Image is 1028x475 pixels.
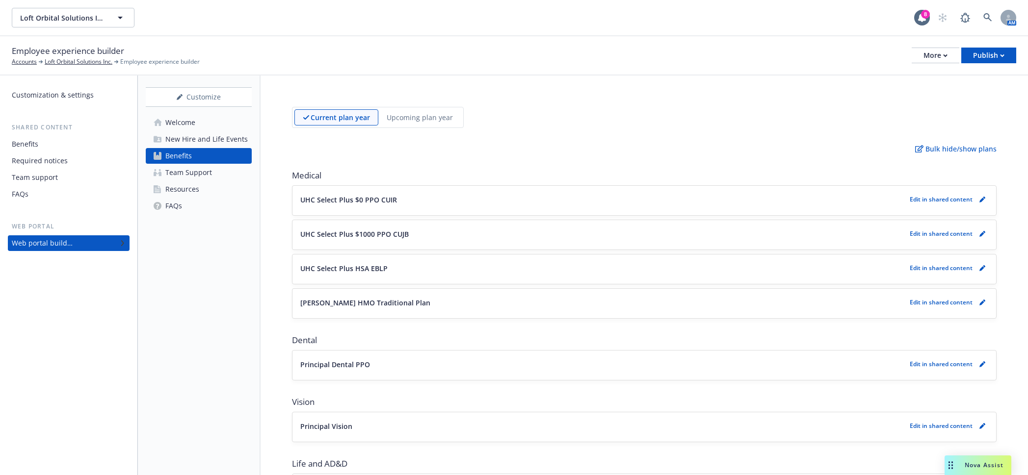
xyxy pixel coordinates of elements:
div: Team support [12,170,58,185]
a: Team Support [146,165,252,180]
div: Customize [146,88,252,106]
button: UHC Select Plus HSA EBLP [300,263,906,274]
div: Publish [973,48,1004,63]
p: UHC Select Plus $1000 PPO CUJB [300,229,409,239]
a: Required notices [8,153,130,169]
button: Principal Vision [300,421,906,431]
p: Principal Dental PPO [300,359,370,370]
span: Dental [292,334,997,346]
div: Resources [165,181,199,197]
div: New Hire and Life Events [165,131,248,147]
span: Nova Assist [965,461,1003,469]
span: Medical [292,170,997,181]
a: Resources [146,181,252,197]
a: Loft Orbital Solutions Inc. [45,57,112,66]
p: Edit in shared content [910,195,973,203]
span: Loft Orbital Solutions Inc. [20,13,105,23]
button: Publish [961,48,1016,63]
span: Employee experience builder [120,57,200,66]
div: Customization & settings [12,87,94,103]
p: Edit in shared content [910,360,973,368]
a: pencil [976,228,988,240]
div: Required notices [12,153,68,169]
p: Upcoming plan year [387,112,453,123]
div: More [923,48,948,63]
div: Welcome [165,115,195,130]
p: Bulk hide/show plans [915,144,997,154]
a: pencil [976,194,988,205]
div: 8 [921,10,930,19]
span: Vision [292,396,997,408]
div: Web portal builder [12,235,73,251]
p: Principal Vision [300,421,352,431]
div: Benefits [12,136,38,152]
a: Accounts [12,57,37,66]
p: Edit in shared content [910,422,973,430]
div: Benefits [165,148,192,164]
button: [PERSON_NAME] HMO Traditional Plan [300,298,906,308]
button: Principal Dental PPO [300,359,906,370]
p: Edit in shared content [910,264,973,272]
span: Employee experience builder [12,45,124,57]
p: UHC Select Plus $0 PPO CUIR [300,195,397,205]
a: pencil [976,297,988,308]
a: Start snowing [933,8,952,27]
p: UHC Select Plus HSA EBLP [300,263,388,274]
a: Report a Bug [955,8,975,27]
div: FAQs [12,186,28,202]
p: Edit in shared content [910,229,973,238]
a: Benefits [146,148,252,164]
p: Current plan year [311,112,370,123]
div: Drag to move [945,455,957,475]
span: Life and AD&D [292,458,997,470]
p: Edit in shared content [910,298,973,306]
button: More [912,48,959,63]
div: Shared content [8,123,130,132]
a: New Hire and Life Events [146,131,252,147]
button: Nova Assist [945,455,1011,475]
a: Customization & settings [8,87,130,103]
a: pencil [976,262,988,274]
a: Web portal builder [8,235,130,251]
a: Welcome [146,115,252,130]
button: UHC Select Plus $1000 PPO CUJB [300,229,906,239]
div: Team Support [165,165,212,180]
div: Web portal [8,222,130,231]
a: Search [978,8,998,27]
div: FAQs [165,198,182,214]
a: Team support [8,170,130,185]
a: pencil [976,358,988,370]
button: UHC Select Plus $0 PPO CUIR [300,195,906,205]
a: FAQs [8,186,130,202]
button: Loft Orbital Solutions Inc. [12,8,134,27]
p: [PERSON_NAME] HMO Traditional Plan [300,298,430,308]
a: Benefits [8,136,130,152]
button: Customize [146,87,252,107]
a: pencil [976,420,988,432]
a: FAQs [146,198,252,214]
